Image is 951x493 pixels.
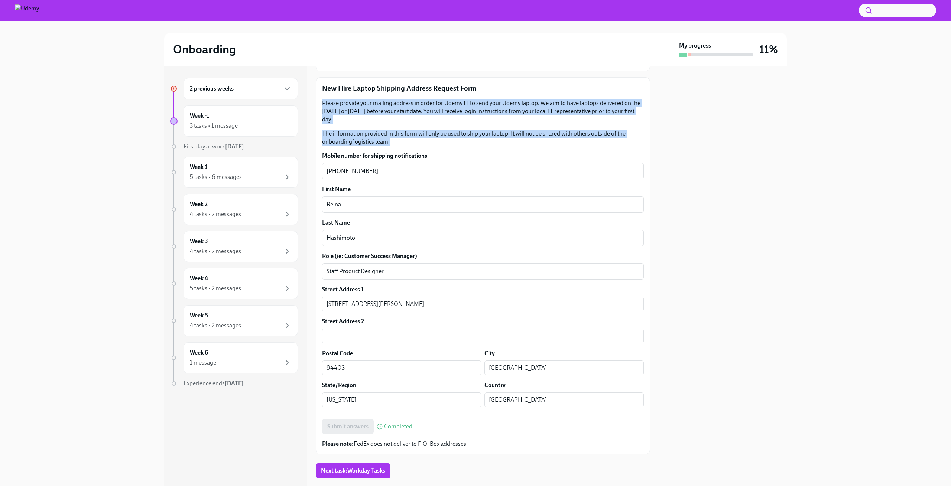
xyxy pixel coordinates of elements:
[190,210,241,218] div: 4 tasks • 2 messages
[321,467,385,474] span: Next task : Workday Tasks
[190,311,208,320] h6: Week 5
[190,321,241,330] div: 4 tasks • 2 messages
[759,43,778,56] h3: 11%
[190,247,241,255] div: 4 tasks • 2 messages
[184,143,244,150] span: First day at work
[316,463,390,478] button: Next task:Workday Tasks
[384,424,412,430] span: Completed
[170,194,298,225] a: Week 24 tasks • 2 messages
[184,78,298,99] div: 2 previous weeks
[170,143,298,151] a: First day at work[DATE]
[170,268,298,299] a: Week 45 tasks • 2 messages
[225,143,244,150] strong: [DATE]
[484,381,506,389] label: Country
[190,359,216,367] div: 1 message
[225,380,244,387] strong: [DATE]
[322,84,644,93] p: New Hire Laptop Shipping Address Request Form
[190,274,208,283] h6: Week 4
[327,167,639,176] textarea: [PHONE_NUMBER]
[322,252,644,260] label: Role (ie: Customer Success Manager)
[327,200,639,209] textarea: Reina
[322,130,644,146] p: The information provided in this form will only be used to ship your laptop. It will not be share...
[190,122,238,130] div: 3 tasks • 1 message
[327,234,639,242] textarea: Hashimoto
[170,342,298,373] a: Week 61 message
[190,85,234,93] h6: 2 previous weeks
[170,157,298,188] a: Week 15 tasks • 6 messages
[322,440,354,447] strong: Please note:
[173,42,236,57] h2: Onboarding
[190,112,209,120] h6: Week -1
[190,173,242,181] div: 5 tasks • 6 messages
[170,105,298,137] a: Week -13 tasks • 1 message
[190,200,208,208] h6: Week 2
[322,185,644,193] label: First Name
[322,381,356,389] label: State/Region
[15,4,39,16] img: Udemy
[190,349,208,357] h6: Week 6
[190,237,208,245] h6: Week 3
[170,231,298,262] a: Week 34 tasks • 2 messages
[322,440,644,448] p: FedEx does not deliver to P.O. Box addresses
[190,284,241,293] div: 5 tasks • 2 messages
[322,349,353,357] label: Postal Code
[170,305,298,336] a: Week 54 tasks • 2 messages
[484,349,495,357] label: City
[322,219,644,227] label: Last Name
[322,285,364,294] label: Street Address 1
[322,152,644,160] label: Mobile number for shipping notifications
[322,99,644,124] p: Please provide your mailing address in order for Udemy IT to send your Udemy laptop. We aim to ha...
[327,267,639,276] textarea: Staff Product Designer
[190,163,207,171] h6: Week 1
[322,317,364,326] label: Street Address 2
[184,380,244,387] span: Experience ends
[679,42,711,50] strong: My progress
